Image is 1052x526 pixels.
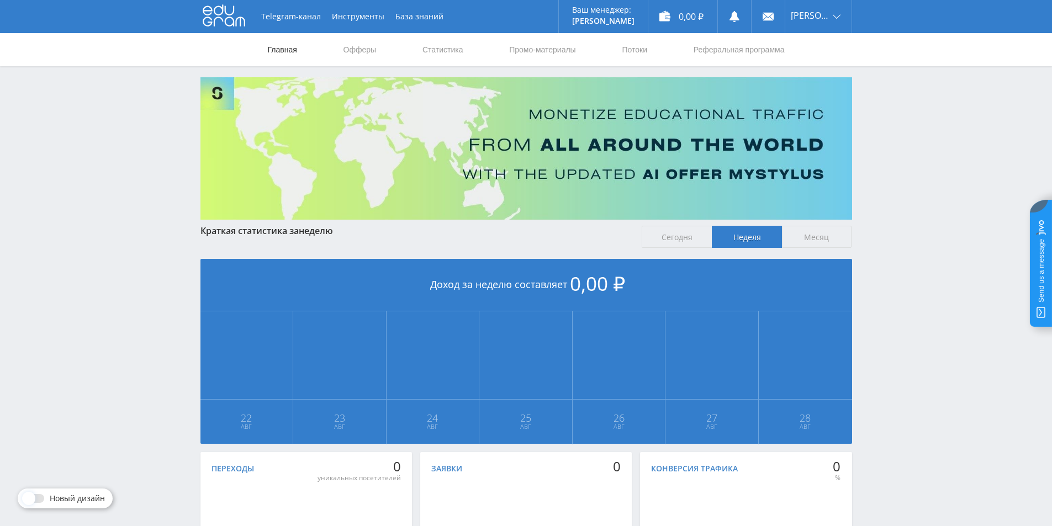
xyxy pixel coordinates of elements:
a: Потоки [621,33,648,66]
p: Ваш менеджер: [572,6,635,14]
div: уникальных посетителей [318,474,401,482]
div: 0 [833,459,840,474]
span: Авг [480,422,572,431]
span: 23 [294,413,385,422]
span: 25 [480,413,572,422]
span: Неделя [712,226,782,248]
span: Авг [387,422,479,431]
span: 24 [387,413,479,422]
a: Статистика [421,33,464,66]
span: 28 [759,413,852,422]
div: Конверсия трафика [651,464,738,473]
div: % [833,474,840,482]
div: Краткая статистика за [200,226,631,236]
span: 27 [666,413,758,422]
img: Banner [200,77,852,220]
span: 22 [201,413,293,422]
span: Авг [759,422,852,431]
span: Месяц [782,226,852,248]
div: Переходы [212,464,254,473]
span: Авг [573,422,665,431]
div: 0 [318,459,401,474]
span: Авг [201,422,293,431]
a: Реферальная программа [692,33,786,66]
div: Заявки [431,464,462,473]
div: Доход за неделю составляет [200,259,852,311]
span: Сегодня [642,226,712,248]
span: [PERSON_NAME] [791,11,829,20]
p: [PERSON_NAME] [572,17,635,25]
a: Офферы [342,33,378,66]
span: Новый дизайн [50,494,105,503]
span: 0,00 ₽ [570,270,625,296]
span: неделю [299,225,333,237]
div: 0 [613,459,621,474]
span: 26 [573,413,665,422]
span: Авг [294,422,385,431]
span: Авг [666,422,758,431]
a: Главная [267,33,298,66]
a: Промо-материалы [508,33,577,66]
